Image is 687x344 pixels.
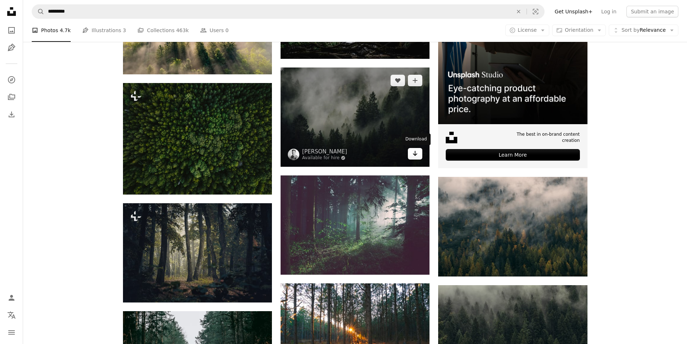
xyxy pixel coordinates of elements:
button: Orientation [552,25,606,36]
div: Learn More [446,149,580,161]
a: Get Unsplash+ [550,6,597,17]
a: an aerial view of a forest with lots of trees [123,135,272,142]
button: Search Unsplash [32,5,44,18]
a: Download History [4,107,19,122]
button: License [505,25,550,36]
a: trees on forest with sun rays [281,222,430,228]
form: Find visuals sitewide [32,4,545,19]
button: Menu [4,325,19,340]
a: green leafed pine trees [281,114,430,120]
img: trees on forest with sun rays [281,175,430,275]
a: Available for hire [302,155,347,161]
a: a forest filled with lots of tall trees [123,249,272,256]
button: Language [4,308,19,322]
button: Add to Collection [408,75,422,86]
a: Collections 463k [137,19,189,42]
div: Download [402,134,431,145]
a: Users 0 [200,19,229,42]
a: aerial view of pine trees in mist [438,331,587,338]
a: Explore [4,73,19,87]
img: green trees covering with fog during daytime [438,177,587,276]
img: file-1631678316303-ed18b8b5cb9cimage [446,132,457,143]
a: Photos [4,23,19,38]
a: Illustrations 3 [82,19,126,42]
button: Like [391,75,405,86]
span: Sort by [621,27,639,33]
span: License [518,27,537,33]
button: Clear [511,5,527,18]
a: Collections [4,90,19,104]
a: Home — Unsplash [4,4,19,20]
a: brown trees on brown soil during daytime [281,330,430,336]
a: Download [408,148,422,160]
span: Orientation [565,27,593,33]
a: Illustrations [4,40,19,55]
span: 0 [225,26,229,34]
button: Sort byRelevance [609,25,678,36]
span: 463k [176,26,189,34]
button: Visual search [527,5,544,18]
img: green leafed pine trees [281,68,430,167]
a: Log in / Sign up [4,291,19,305]
img: Go to Kyle Glenn's profile [288,149,299,160]
button: Submit an image [626,6,678,17]
a: Log in [597,6,621,17]
a: [PERSON_NAME] [302,148,347,155]
span: The best in on-brand content creation [498,131,580,144]
span: Relevance [621,27,666,34]
a: green trees covering with fog during daytime [438,223,587,230]
span: 3 [123,26,126,34]
img: an aerial view of a forest with lots of trees [123,83,272,195]
img: a forest filled with lots of tall trees [123,203,272,302]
